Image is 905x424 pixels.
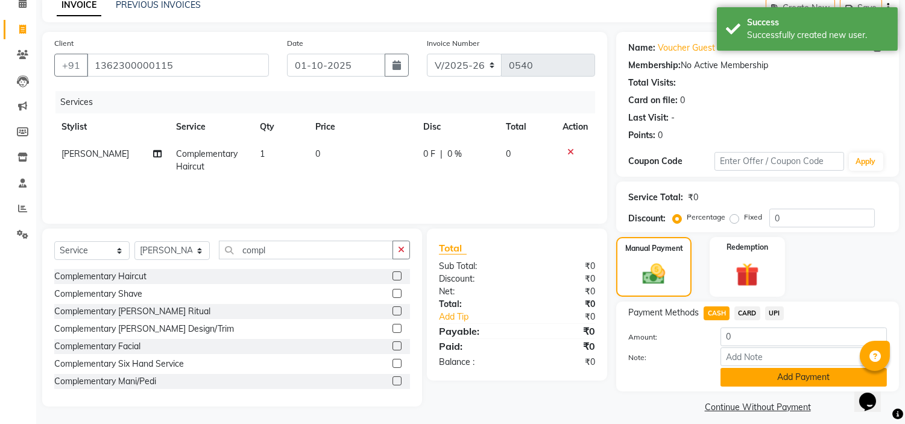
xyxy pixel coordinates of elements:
[308,113,416,141] th: Price
[734,306,760,320] span: CARD
[430,356,517,369] div: Balance :
[532,311,605,323] div: ₹0
[430,311,532,323] a: Add Tip
[854,376,893,412] iframe: chat widget
[619,401,897,414] a: Continue Without Payment
[517,285,605,298] div: ₹0
[635,261,672,287] img: _cash.svg
[517,273,605,285] div: ₹0
[430,339,517,353] div: Paid:
[430,285,517,298] div: Net:
[747,29,889,42] div: Successfully created new user.
[416,113,499,141] th: Disc
[721,347,887,366] input: Add Note
[765,306,784,320] span: UPI
[430,324,517,338] div: Payable:
[54,323,234,335] div: Complementary [PERSON_NAME] Design/Trim
[260,148,265,159] span: 1
[440,148,443,160] span: |
[499,113,556,141] th: Total
[619,352,711,363] label: Note:
[728,260,766,290] img: _gift.svg
[447,148,462,160] span: 0 %
[517,298,605,311] div: ₹0
[61,148,129,159] span: [PERSON_NAME]
[704,306,730,320] span: CASH
[430,273,517,285] div: Discount:
[253,113,308,141] th: Qty
[680,94,685,107] div: 0
[628,212,666,225] div: Discount:
[517,324,605,338] div: ₹0
[219,241,393,259] input: Search or Scan
[628,306,699,319] span: Payment Methods
[54,54,88,77] button: +91
[430,298,517,311] div: Total:
[287,38,303,49] label: Date
[849,153,883,171] button: Apply
[658,129,663,142] div: 0
[54,340,140,353] div: Complementary Facial
[439,242,467,255] span: Total
[687,212,725,223] label: Percentage
[54,38,74,49] label: Client
[54,375,156,388] div: Complementary Mani/Pedi
[315,148,320,159] span: 0
[628,155,714,168] div: Coupon Code
[628,112,669,124] div: Last Visit:
[54,358,184,370] div: Complementary Six Hand Service
[628,59,887,72] div: No Active Membership
[54,270,147,283] div: Complementary Haircut
[54,288,142,300] div: Complementary Shave
[619,332,711,343] label: Amount:
[517,356,605,369] div: ₹0
[555,113,595,141] th: Action
[628,77,676,89] div: Total Visits:
[628,42,655,54] div: Name:
[87,54,269,77] input: Search by Name/Mobile/Email/Code
[177,148,238,172] span: Complementary Haircut
[430,260,517,273] div: Sub Total:
[628,59,681,72] div: Membership:
[625,243,683,254] label: Manual Payment
[671,112,675,124] div: -
[727,242,768,253] label: Redemption
[744,212,762,223] label: Fixed
[517,339,605,353] div: ₹0
[427,38,479,49] label: Invoice Number
[55,91,604,113] div: Services
[747,16,889,29] div: Success
[54,113,169,141] th: Stylist
[714,152,844,171] input: Enter Offer / Coupon Code
[628,94,678,107] div: Card on file:
[721,368,887,387] button: Add Payment
[517,260,605,273] div: ₹0
[169,113,253,141] th: Service
[628,191,683,204] div: Service Total:
[423,148,435,160] span: 0 F
[506,148,511,159] span: 0
[721,327,887,346] input: Amount
[628,129,655,142] div: Points:
[54,305,210,318] div: Complementary [PERSON_NAME] Ritual
[688,191,698,204] div: ₹0
[658,42,715,54] a: Voucher Guest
